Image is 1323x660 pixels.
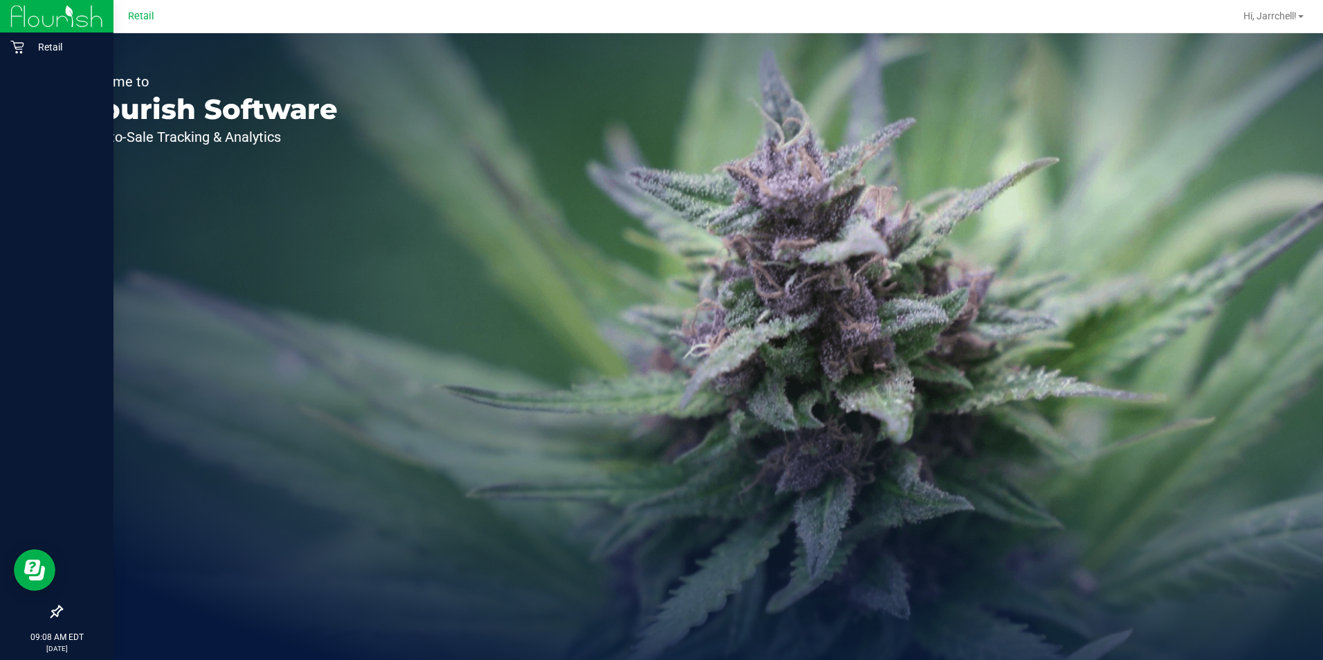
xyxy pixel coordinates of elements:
p: Retail [24,39,107,55]
p: [DATE] [6,643,107,654]
iframe: Resource center [14,549,55,591]
span: Hi, Jarrchell! [1243,10,1297,21]
p: Welcome to [75,75,338,89]
p: Seed-to-Sale Tracking & Analytics [75,130,338,144]
p: 09:08 AM EDT [6,631,107,643]
span: Retail [128,10,154,22]
inline-svg: Retail [10,40,24,54]
p: Flourish Software [75,95,338,123]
